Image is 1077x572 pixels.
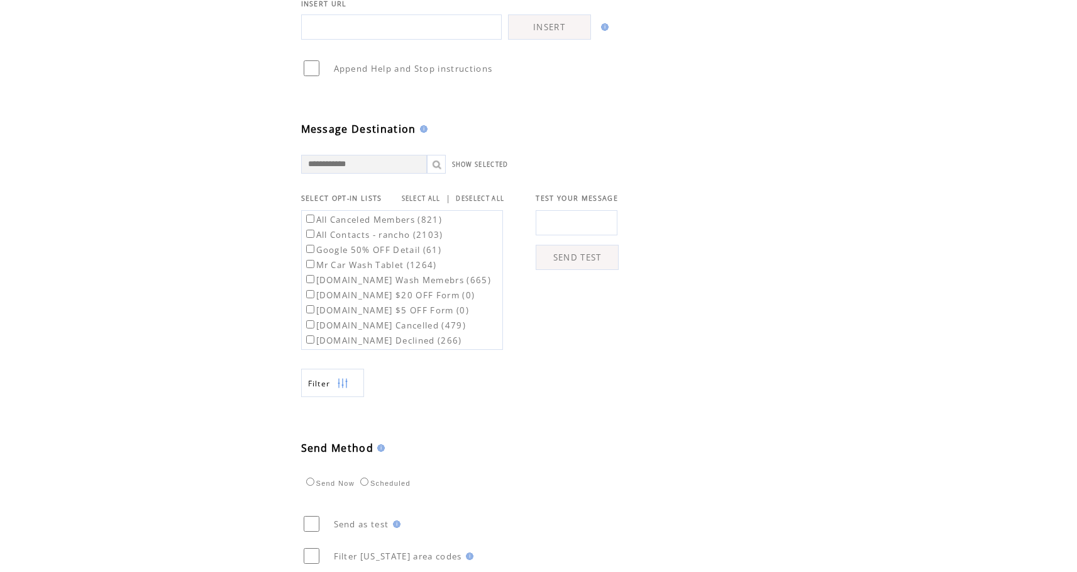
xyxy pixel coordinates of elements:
[334,551,462,562] span: Filter [US_STATE] area codes
[304,244,442,255] label: Google 50% OFF Detail (61)
[301,369,364,397] a: Filter
[337,369,348,398] img: filters.png
[373,444,385,452] img: help.gif
[389,520,400,528] img: help.gif
[452,160,509,169] a: SHOW SELECTED
[306,335,314,344] input: [DOMAIN_NAME] Declined (266)
[334,63,493,74] span: Append Help and Stop instructions
[301,122,416,136] span: Message Destination
[306,245,314,253] input: Google 50% OFF Detail (61)
[304,229,443,240] label: All Contacts - rancho (2103)
[508,14,591,40] a: INSERT
[303,479,355,487] label: Send Now
[304,335,462,346] label: [DOMAIN_NAME] Declined (266)
[304,259,437,271] label: Mr Car Wash Tablet (1264)
[357,479,411,487] label: Scheduled
[462,552,473,560] img: help.gif
[308,378,331,389] span: Show filters
[402,194,441,203] a: SELECT ALL
[304,289,475,301] label: [DOMAIN_NAME] $20 OFF Form (0)
[304,305,470,316] label: [DOMAIN_NAME] $5 OFF Form (0)
[306,230,314,238] input: All Contacts - rancho (2103)
[456,194,504,203] a: DESELECT ALL
[304,274,492,286] label: [DOMAIN_NAME] Wash Memebrs (665)
[306,215,314,223] input: All Canceled Members (821)
[306,260,314,268] input: Mr Car Wash Tablet (1264)
[416,125,428,133] img: help.gif
[304,214,443,225] label: All Canceled Members (821)
[536,194,618,203] span: TEST YOUR MESSAGE
[597,23,609,31] img: help.gif
[306,305,314,313] input: [DOMAIN_NAME] $5 OFF Form (0)
[446,193,451,204] span: |
[334,519,389,530] span: Send as test
[306,320,314,328] input: [DOMAIN_NAME] Cancelled (479)
[306,275,314,283] input: [DOMAIN_NAME] Wash Memebrs (665)
[304,320,467,331] label: [DOMAIN_NAME] Cancelled (479)
[360,478,368,486] input: Scheduled
[301,194,382,203] span: SELECT OPT-IN LISTS
[306,290,314,298] input: [DOMAIN_NAME] $20 OFF Form (0)
[536,245,619,270] a: SEND TEST
[301,441,374,455] span: Send Method
[306,478,314,486] input: Send Now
